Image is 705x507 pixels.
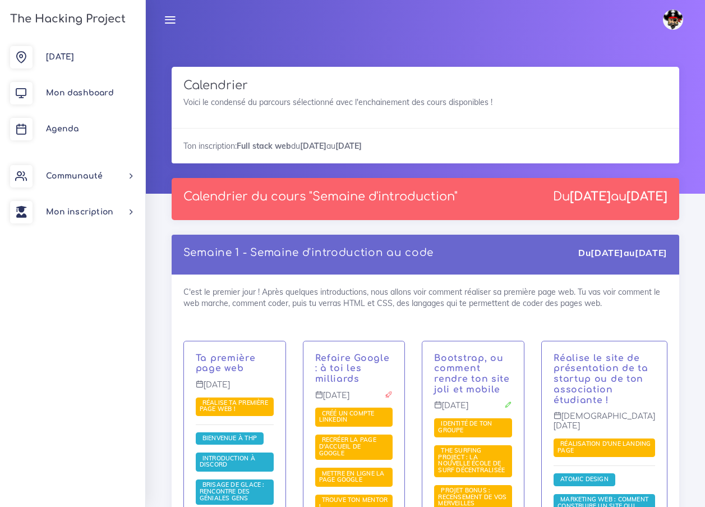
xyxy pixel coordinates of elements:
i: Corrections cette journée là [504,401,512,409]
p: Et voilà ! Nous te donnerons les astuces marketing pour bien savoir vendre un concept ou une idée... [554,353,655,406]
span: Le projet de toute une semaine ! Tu vas réaliser la page de présentation d'une organisation de to... [554,439,655,458]
span: PROJET BONUS : recensement de vos merveilles [438,486,506,507]
strong: [DATE] [626,190,667,203]
strong: [DATE] [591,247,623,258]
p: Après avoir vu comment faire ses première pages, nous allons te montrer Bootstrap, un puissant fr... [434,353,512,395]
a: Recréer la page d'accueil de Google [319,436,376,457]
span: Communauté [46,172,103,180]
p: Voici le condensé du parcours sélectionné avec l'enchainement des cours disponibles ! [183,97,667,108]
p: C'est l'heure de ton premier véritable projet ! Tu vas recréer la très célèbre page d'accueil de ... [315,353,393,385]
p: Calendrier du cours "Semaine d'introduction" [183,190,458,204]
div: Du au [578,246,667,259]
span: Agenda [46,125,79,133]
i: Projet à rendre ce jour-là [385,391,393,399]
a: Refaire Google : à toi les milliards [315,353,390,385]
img: avatar [663,10,683,30]
span: Brisage de glace : rencontre des géniales gens [200,481,265,501]
p: [DATE] [315,391,393,409]
span: Dans ce projet, nous te demanderons de coder ta première page web. Ce sera l'occasion d'appliquer... [196,398,274,417]
span: Réalisation d'une landing page [557,440,651,454]
a: Réalise ta première page web ! [200,399,268,414]
a: Semaine 1 - Semaine d'introduction au code [183,247,434,258]
a: Identité de ton groupe [438,420,492,435]
span: THP est avant tout un aventure humaine avec des rencontres. Avant de commencer nous allons te dem... [196,479,274,505]
span: L'intitulé du projet est simple, mais le projet sera plus dur qu'il n'y parait. [315,435,393,460]
a: Brisage de glace : rencontre des géniales gens [200,481,265,502]
span: The Surfing Project : la nouvelle école de surf décentralisée [438,446,508,474]
strong: Full stack web [237,141,291,151]
span: Réalise ta première page web ! [200,399,268,413]
span: [DATE] [46,53,74,61]
div: Ton inscription: du au [172,128,679,163]
span: Créé un compte LinkedIn [319,409,375,424]
p: C'est le premier jour ! Après quelques introductions, nous allons voir comment réaliser sa premiè... [196,353,274,374]
strong: [DATE] [570,190,611,203]
span: Tu vas voir comment penser composants quand tu fais des pages web. [554,473,615,486]
strong: [DATE] [300,141,326,151]
a: Bienvenue à THP [200,434,260,442]
span: Pour cette session, nous allons utiliser Discord, un puissant outil de gestion de communauté. Nou... [196,453,274,472]
span: Identité de ton groupe [438,419,492,434]
a: Réalisation d'une landing page [557,440,651,455]
strong: [DATE] [635,247,667,258]
a: Réalise le site de présentation de ta startup ou de ton association étudiante ! [554,353,648,405]
a: The Surfing Project : la nouvelle école de surf décentralisée [438,447,508,474]
a: Mettre en ligne la page Google [319,470,385,485]
a: Introduction à Discord [200,455,255,469]
a: Atomic Design [557,476,611,483]
span: Utilise tout ce que tu as vu jusqu'à présent pour faire profiter à la terre entière de ton super ... [315,468,393,487]
p: [DEMOGRAPHIC_DATA][DATE] [554,412,655,439]
span: Mon dashboard [46,89,114,97]
h3: The Hacking Project [7,13,126,25]
a: Créé un compte LinkedIn [319,410,375,424]
span: Recréer la page d'accueil de Google [319,436,376,456]
p: [DATE] [434,401,512,419]
span: Mettre en ligne la page Google [319,469,385,484]
p: [DATE] [196,380,274,398]
h3: Calendrier [183,79,667,93]
span: Tu vas devoir refaire la page d'accueil de The Surfing Project, une école de code décentralisée. ... [434,445,512,477]
div: Du au [553,190,667,204]
span: Dans ce projet, tu vas mettre en place un compte LinkedIn et le préparer pour ta future vie. [315,408,393,427]
a: Bootstrap, ou comment rendre ton site joli et mobile [434,353,510,395]
span: Mon inscription [46,208,113,216]
strong: [DATE] [335,141,362,151]
span: Nous allons te demander d'imaginer l'univers autour de ton groupe de travail. [434,418,512,437]
span: Salut à toi et bienvenue à The Hacking Project. Que tu sois avec nous pour 3 semaines, 12 semaine... [196,432,264,445]
a: Ta première page web [196,353,256,374]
